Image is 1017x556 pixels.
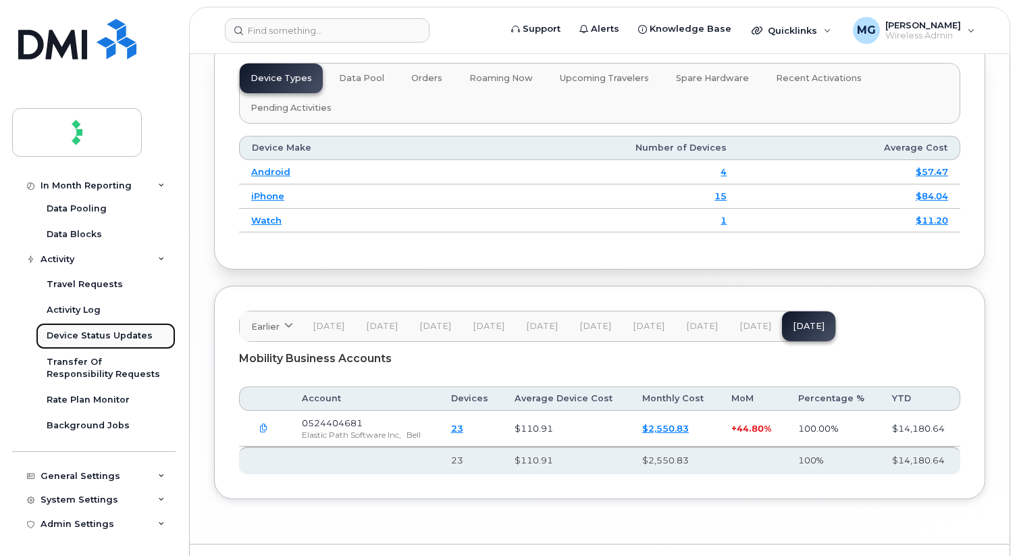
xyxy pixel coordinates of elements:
[739,136,960,160] th: Average Cost
[251,320,280,333] span: Earlier
[302,430,401,440] span: Elastic Path Software Inc,
[768,25,817,36] span: Quicklinks
[302,418,363,428] span: 0524404681
[240,311,302,341] a: Earlier
[739,321,771,332] span: [DATE]
[251,103,332,113] span: Pending Activities
[473,321,504,332] span: [DATE]
[880,411,960,447] td: $14,180.64
[450,136,739,160] th: Number of Devices
[502,447,629,474] th: $110.91
[721,166,727,177] a: 4
[885,30,961,41] span: Wireless Admin
[560,73,649,84] span: Upcoming Travelers
[419,321,451,332] span: [DATE]
[251,166,290,177] a: Android
[439,447,503,474] th: 23
[916,215,948,226] a: $11.20
[916,191,948,201] a: $84.04
[251,215,282,226] a: Watch
[469,73,533,84] span: Roaming Now
[502,411,629,447] td: $110.91
[290,386,439,411] th: Account
[407,430,421,440] span: Bell
[313,321,344,332] span: [DATE]
[366,321,398,332] span: [DATE]
[570,16,629,43] a: Alerts
[786,386,880,411] th: Percentage %
[591,22,619,36] span: Alerts
[857,22,876,39] span: MG
[731,423,737,434] span: +
[686,321,718,332] span: [DATE]
[502,16,570,43] a: Support
[676,73,749,84] span: Spare Hardware
[411,73,442,84] span: Orders
[225,18,429,43] input: Find something...
[786,447,880,474] th: 100%
[719,386,786,411] th: MoM
[579,321,611,332] span: [DATE]
[880,447,960,474] th: $14,180.64
[633,321,664,332] span: [DATE]
[239,136,450,160] th: Device Make
[776,73,862,84] span: Recent Activations
[737,423,771,434] span: 44.80%
[880,386,960,411] th: YTD
[502,386,629,411] th: Average Device Cost
[843,17,985,44] div: Matt Garcia
[642,423,689,434] a: $2,550.83
[885,20,961,30] span: [PERSON_NAME]
[239,342,960,376] div: Mobility Business Accounts
[786,411,880,447] td: 100.00%
[339,73,384,84] span: Data Pool
[721,215,727,226] a: 1
[714,191,727,201] a: 15
[523,22,560,36] span: Support
[742,17,841,44] div: Quicklinks
[630,386,719,411] th: Monthly Cost
[526,321,558,332] span: [DATE]
[451,423,463,434] a: 23
[630,447,719,474] th: $2,550.83
[629,16,741,43] a: Knowledge Base
[251,191,284,201] a: iPhone
[916,166,948,177] a: $57.47
[439,386,503,411] th: Devices
[650,22,731,36] span: Knowledge Base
